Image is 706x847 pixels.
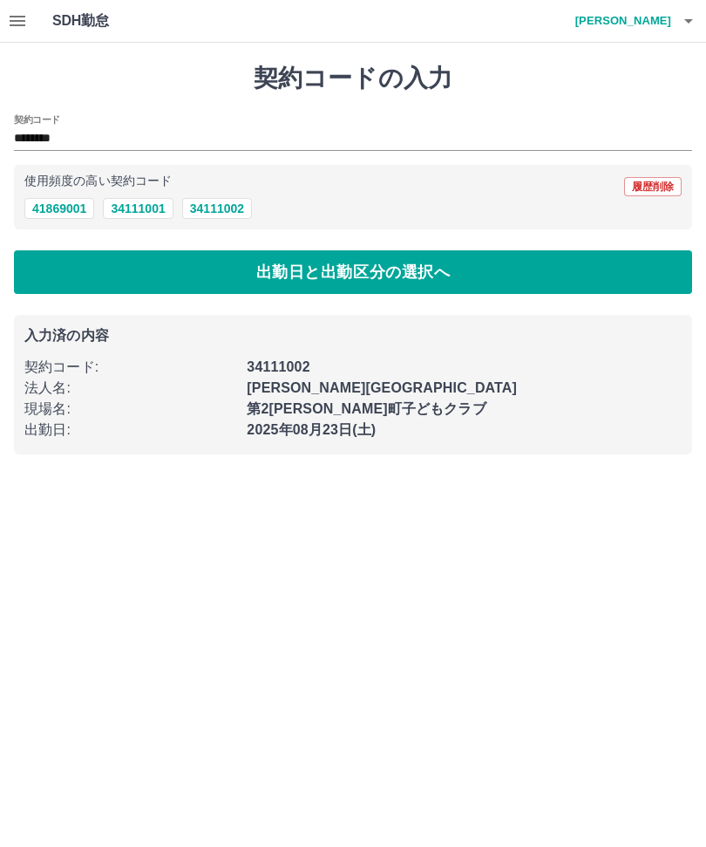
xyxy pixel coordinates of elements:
[103,198,173,219] button: 34111001
[14,113,60,126] h2: 契約コード
[182,198,252,219] button: 34111002
[24,420,236,441] p: 出勤日 :
[14,250,692,294] button: 出勤日と出勤区分の選択へ
[247,401,485,416] b: 第2[PERSON_NAME]町子どもクラブ
[24,378,236,399] p: 法人名 :
[14,64,692,93] h1: 契約コードの入力
[24,198,94,219] button: 41869001
[247,359,309,374] b: 34111002
[624,177,682,196] button: 履歴削除
[24,175,172,188] p: 使用頻度の高い契約コード
[24,399,236,420] p: 現場名 :
[247,422,376,437] b: 2025年08月23日(土)
[24,329,682,343] p: 入力済の内容
[247,380,517,395] b: [PERSON_NAME][GEOGRAPHIC_DATA]
[24,357,236,378] p: 契約コード :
